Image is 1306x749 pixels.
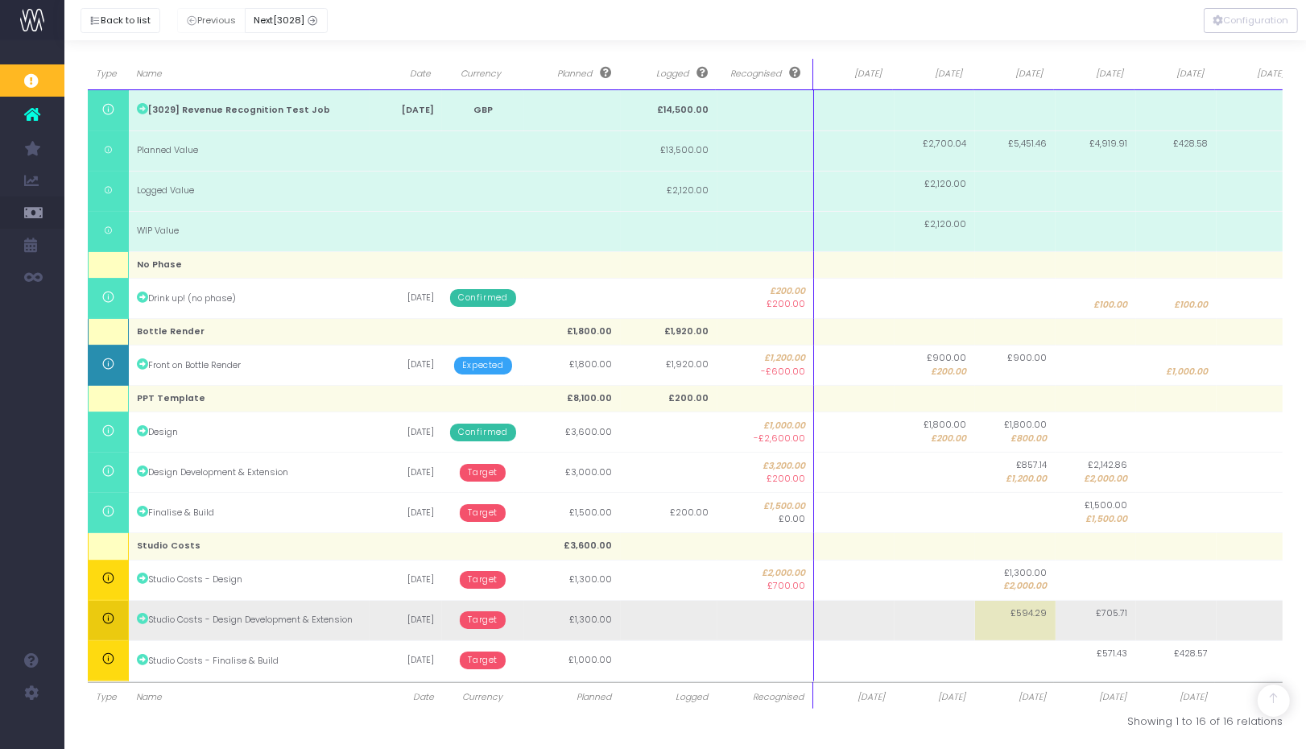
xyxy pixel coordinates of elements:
[1097,607,1128,620] span: £705.71
[1017,459,1048,472] span: £857.14
[725,567,806,580] span: £2,000.00
[779,513,805,526] span: £0.00
[136,691,362,704] span: Name
[761,366,805,379] span: -£600.00
[982,68,1043,81] span: [DATE]
[724,67,801,81] span: Recognised
[821,68,882,81] span: [DATE]
[128,90,370,130] td: [3029] Revenue Recognition Test Job
[136,68,358,81] span: Name
[1167,366,1209,379] span: £1,000.00
[442,90,523,130] td: GBP
[524,493,621,533] td: £1,500.00
[534,67,611,81] span: Planned
[621,171,717,211] td: £2,120.00
[128,640,370,681] td: Studio Costs - Finalise & Build
[245,8,328,33] button: Next[3028]
[928,352,967,365] span: £900.00
[370,90,442,130] td: [DATE]
[450,68,511,81] span: Currency
[378,68,431,81] span: Date
[370,493,442,533] td: [DATE]
[975,130,1056,171] td: £5,451.46
[128,211,370,251] td: WIP Value
[621,346,717,386] td: £1,920.00
[1008,352,1048,365] span: £900.00
[460,504,506,522] span: Target
[128,278,370,318] td: Drink up! (no phase)
[128,318,370,345] td: Bottle Render
[370,278,442,318] td: [DATE]
[460,571,506,589] span: Target
[1062,68,1123,81] span: [DATE]
[524,640,621,681] td: £1,000.00
[1204,8,1298,33] button: Configuration
[725,285,806,298] span: £200.00
[128,412,370,453] td: Design
[524,560,621,600] td: £1,300.00
[81,8,160,33] button: Back to list
[524,412,621,453] td: £3,600.00
[725,460,806,473] span: £3,200.00
[460,652,506,669] span: Target
[128,560,370,600] td: Studio Costs - Design
[450,424,515,441] span: Confirmed
[531,691,611,704] span: Planned
[1094,299,1128,312] span: £100.00
[1062,691,1126,704] span: [DATE]
[450,691,515,704] span: Currency
[460,464,506,482] span: Target
[621,493,717,533] td: £200.00
[177,8,246,33] button: Previous
[1085,473,1128,486] span: £2,000.00
[1089,459,1128,472] span: £2,142.86
[901,691,965,704] span: [DATE]
[1005,419,1048,432] span: £1,800.00
[128,130,370,171] td: Planned Value
[1223,691,1287,704] span: [DATE]
[450,289,515,307] span: Confirmed
[128,493,370,533] td: Finalise & Build
[767,473,805,486] span: £200.00
[630,67,708,81] span: Logged
[1143,68,1204,81] span: [DATE]
[895,211,975,251] td: £2,120.00
[524,386,621,412] td: £8,100.00
[1011,607,1048,620] span: £594.29
[754,432,805,445] span: -£2,600.00
[767,298,805,311] span: £200.00
[524,453,621,493] td: £3,000.00
[1004,580,1048,593] span: £2,000.00
[621,130,717,171] td: £13,500.00
[724,691,804,704] span: Recognised
[895,171,975,211] td: £2,120.00
[20,717,44,741] img: images/default_profile_image.png
[1204,8,1298,33] div: Vertical button group
[1175,299,1209,312] span: £100.00
[621,90,717,130] td: £14,500.00
[1223,68,1284,81] span: [DATE]
[460,611,506,629] span: Target
[1097,648,1128,660] span: £571.43
[454,357,512,374] span: Expected
[128,533,370,560] td: Studio Costs
[982,691,1046,704] span: [DATE]
[621,318,717,345] td: £1,920.00
[1006,473,1048,486] span: £1,200.00
[621,386,717,412] td: £200.00
[370,346,442,386] td: [DATE]
[128,171,370,211] td: Logged Value
[128,251,370,278] td: No Phase
[1011,432,1048,445] span: £800.00
[895,130,975,171] td: £2,700.04
[725,352,806,365] span: £1,200.00
[128,346,370,386] td: Front on Bottle Render
[370,453,442,493] td: [DATE]
[370,560,442,600] td: [DATE]
[1086,513,1128,526] span: £1,500.00
[370,600,442,640] td: [DATE]
[524,600,621,640] td: £1,300.00
[767,580,805,593] span: £700.00
[932,432,967,445] span: £200.00
[128,386,370,412] td: PPT Template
